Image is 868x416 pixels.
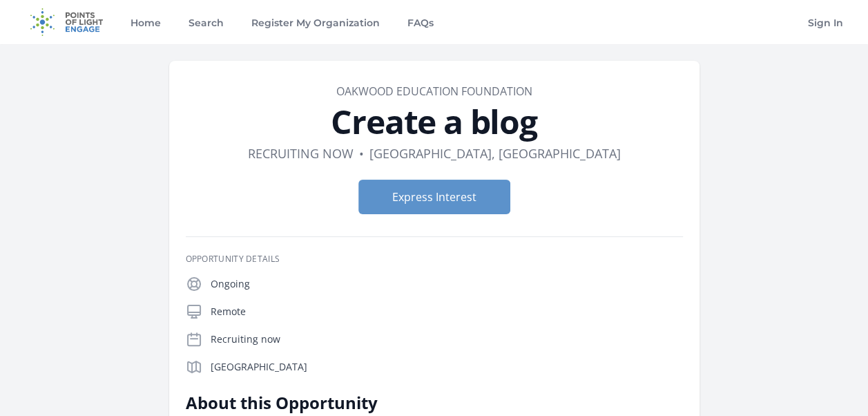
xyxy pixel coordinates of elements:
[211,332,683,346] p: Recruiting now
[211,277,683,291] p: Ongoing
[186,254,683,265] h3: Opportunity Details
[186,392,590,414] h2: About this Opportunity
[211,360,683,374] p: [GEOGRAPHIC_DATA]
[186,105,683,138] h1: Create a blog
[358,180,510,214] button: Express Interest
[359,144,364,163] div: •
[211,305,683,319] p: Remote
[369,144,621,163] dd: [GEOGRAPHIC_DATA], [GEOGRAPHIC_DATA]
[248,144,354,163] dd: Recruiting now
[336,84,532,99] a: Oakwood Education Foundation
